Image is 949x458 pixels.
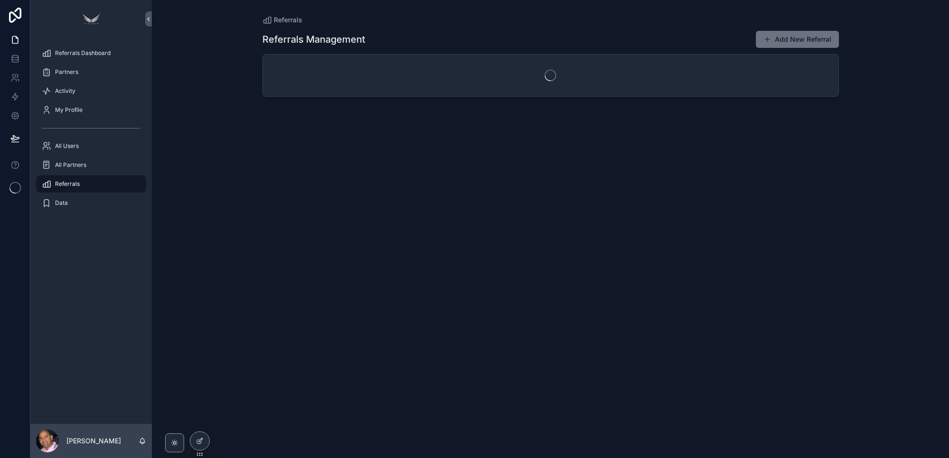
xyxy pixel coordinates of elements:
a: Activity [36,82,146,100]
img: App logo [80,11,102,27]
span: Activity [55,87,75,95]
span: Partners [55,68,78,76]
span: Data [55,199,68,207]
button: Add New Referral [756,31,839,48]
span: My Profile [55,106,83,114]
span: Referrals [274,15,302,25]
span: All Users [55,142,79,150]
a: Referrals Dashboard [36,45,146,62]
a: Data [36,194,146,211]
div: scrollable content [30,38,152,224]
a: Referrals [36,175,146,192]
span: All Partners [55,161,86,169]
a: Partners [36,64,146,81]
span: Referrals [55,180,80,188]
a: Referrals [262,15,302,25]
a: My Profile [36,101,146,119]
h1: Referrals Management [262,33,365,46]
a: All Users [36,137,146,155]
p: [PERSON_NAME] [66,436,121,446]
a: All Partners [36,156,146,174]
span: Referrals Dashboard [55,49,111,57]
